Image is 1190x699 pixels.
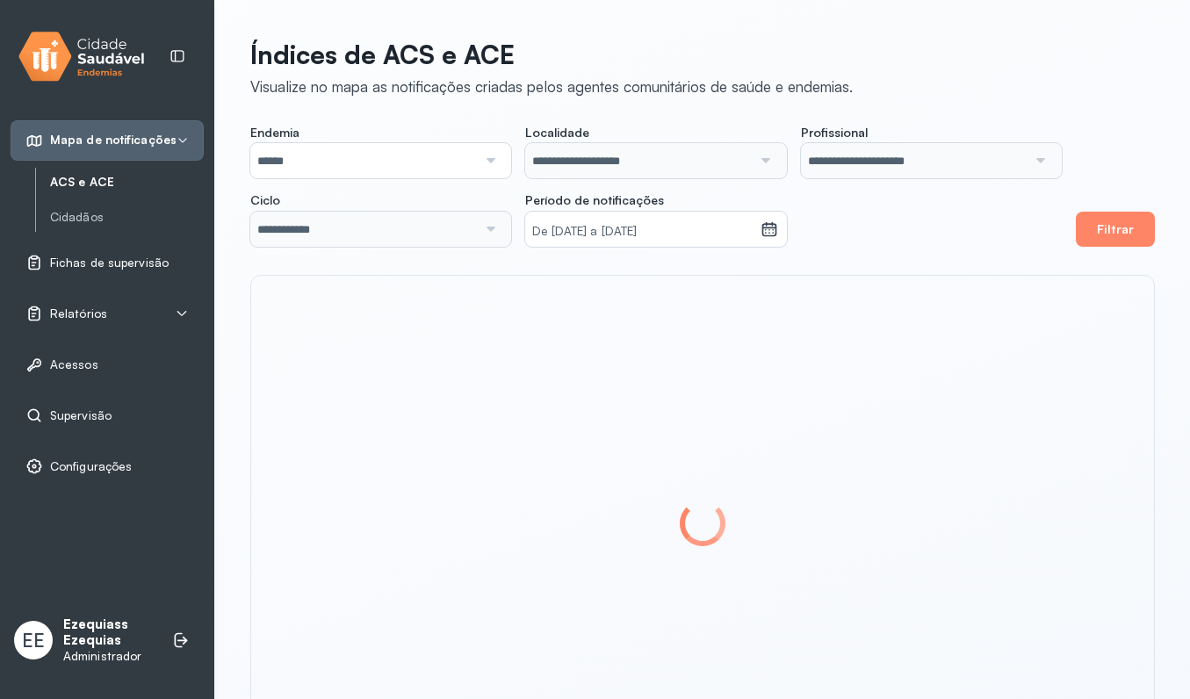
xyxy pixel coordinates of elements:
[250,125,299,141] span: Endemia
[25,254,189,271] a: Fichas de supervisão
[50,175,204,190] a: ACS e ACE
[1076,212,1155,247] button: Filtrar
[63,616,155,650] p: Ezequiass Ezequias
[63,649,155,664] p: Administrador
[25,458,189,475] a: Configurações
[50,210,204,225] a: Cidadãos
[50,306,107,321] span: Relatórios
[50,133,177,148] span: Mapa de notificações
[250,192,280,208] span: Ciclo
[50,408,112,423] span: Supervisão
[50,171,204,193] a: ACS e ACE
[50,459,132,474] span: Configurações
[25,356,189,373] a: Acessos
[525,125,589,141] span: Localidade
[532,223,753,241] small: De [DATE] a [DATE]
[18,28,145,85] img: logo.svg
[25,407,189,424] a: Supervisão
[50,256,169,270] span: Fichas de supervisão
[525,192,664,208] span: Período de notificações
[250,77,853,96] div: Visualize no mapa as notificações criadas pelos agentes comunitários de saúde e endemias.
[50,206,204,228] a: Cidadãos
[22,629,45,652] span: EE
[50,357,98,372] span: Acessos
[801,125,868,141] span: Profissional
[250,39,853,70] p: Índices de ACS e ACE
